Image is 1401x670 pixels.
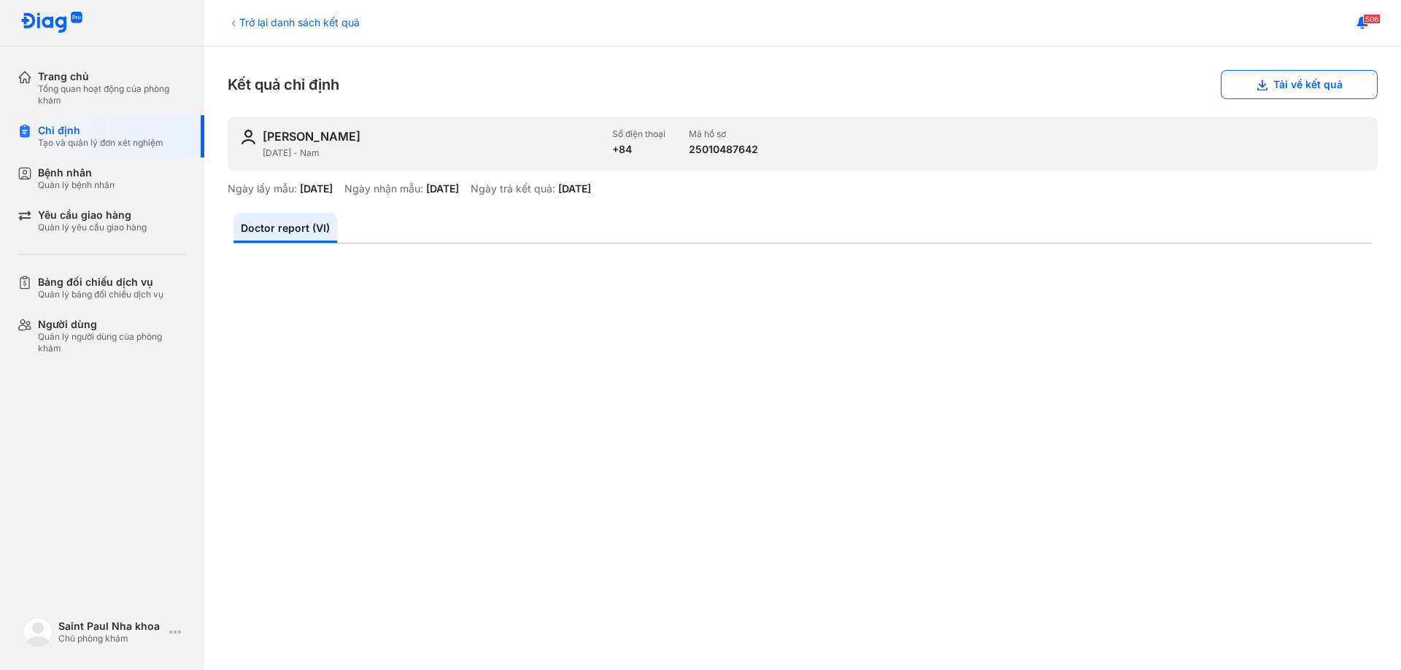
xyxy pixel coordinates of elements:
[58,620,163,633] div: Saint Paul Nha khoa
[38,209,147,222] div: Yêu cầu giao hàng
[38,276,163,289] div: Bảng đối chiếu dịch vụ
[612,128,665,140] div: Số điện thoại
[426,182,459,195] div: [DATE]
[689,143,758,156] div: 25010487642
[38,289,163,300] div: Quản lý bảng đối chiếu dịch vụ
[38,179,115,191] div: Quản lý bệnh nhân
[344,182,423,195] div: Ngày nhận mẫu:
[233,213,337,243] a: Doctor report (VI)
[38,318,187,331] div: Người dùng
[38,166,115,179] div: Bệnh nhân
[38,222,147,233] div: Quản lý yêu cầu giao hàng
[239,128,257,146] img: user-icon
[1221,70,1378,99] button: Tải về kết quả
[228,182,297,195] div: Ngày lấy mẫu:
[38,331,187,354] div: Quản lý người dùng của phòng khám
[38,137,163,149] div: Tạo và quản lý đơn xét nghiệm
[38,83,187,106] div: Tổng quan hoạt động của phòng khám
[471,182,555,195] div: Ngày trả kết quả:
[263,128,360,144] div: [PERSON_NAME]
[228,15,360,30] div: Trở lại danh sách kết quả
[612,143,665,156] div: +84
[23,618,53,647] img: logo
[300,182,333,195] div: [DATE]
[38,124,163,137] div: Chỉ định
[558,182,591,195] div: [DATE]
[689,128,758,140] div: Mã hồ sơ
[38,70,187,83] div: Trang chủ
[263,147,601,159] div: [DATE] - Nam
[58,633,163,644] div: Chủ phòng khám
[20,12,83,34] img: logo
[228,70,1378,99] div: Kết quả chỉ định
[1363,14,1381,24] span: 506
